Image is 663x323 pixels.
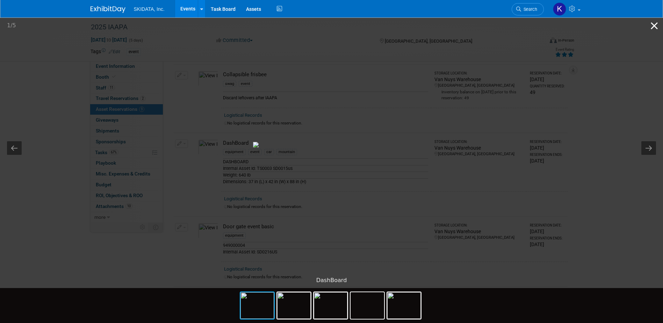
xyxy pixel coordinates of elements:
button: Previous slide [7,141,22,155]
a: Search [512,3,544,15]
span: 1 [7,22,10,29]
img: ExhibitDay [91,6,125,13]
button: Next slide [641,141,656,155]
img: DashBoard [253,142,410,148]
span: SKIDATA, Inc. [134,6,165,12]
img: Kim Masoner [553,2,566,16]
button: Close gallery [646,17,663,34]
span: 5 [13,22,16,29]
span: Search [521,7,537,12]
